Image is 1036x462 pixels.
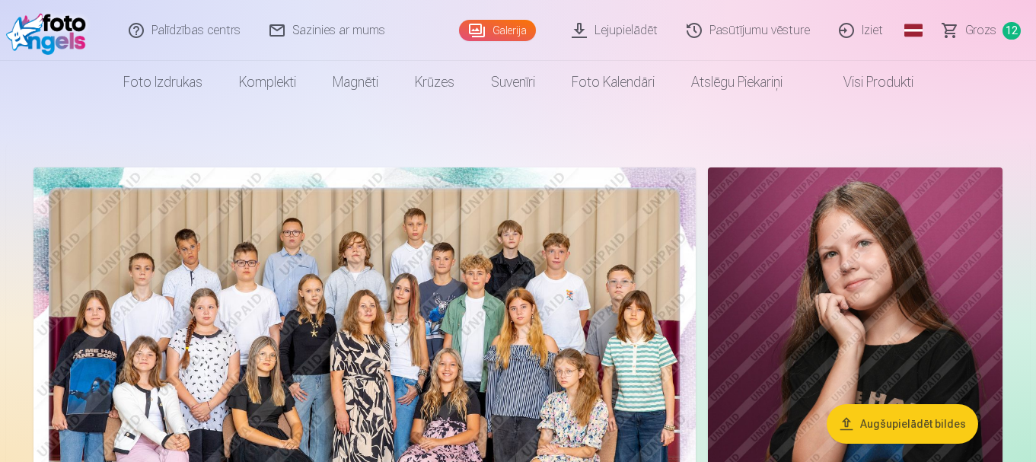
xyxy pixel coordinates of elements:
[6,6,94,55] img: /fa1
[459,20,536,41] a: Galerija
[397,61,473,104] a: Krūzes
[314,61,397,104] a: Magnēti
[801,61,932,104] a: Visi produkti
[965,21,996,40] span: Grozs
[553,61,673,104] a: Foto kalendāri
[473,61,553,104] a: Suvenīri
[105,61,221,104] a: Foto izdrukas
[673,61,801,104] a: Atslēgu piekariņi
[221,61,314,104] a: Komplekti
[827,404,978,444] button: Augšupielādēt bildes
[1003,22,1021,40] span: 12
